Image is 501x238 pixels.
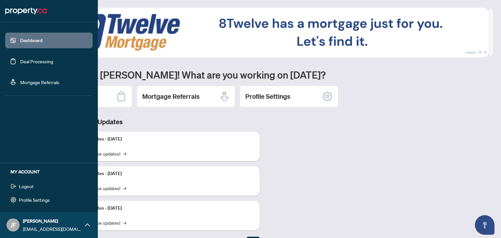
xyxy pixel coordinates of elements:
[475,215,494,235] button: Open asap
[123,150,126,157] span: →
[23,225,82,232] span: [EMAIL_ADDRESS][DOMAIN_NAME]
[20,37,42,43] a: Dashboard
[34,8,488,57] img: Slide 0
[5,181,93,192] button: Logout
[5,194,93,205] button: Profile Settings
[245,92,290,101] h2: Profile Settings
[5,6,47,16] img: logo
[68,170,254,177] p: Platform Updates - [DATE]
[123,185,126,192] span: →
[10,168,93,175] h5: MY ACCOUNT
[34,68,493,81] h1: Welcome back [PERSON_NAME]! What are you working on [DATE]?
[479,51,481,53] button: 2
[484,51,487,53] button: 3
[10,220,16,230] span: JF
[123,219,126,226] span: →
[20,79,59,85] a: Mortgage Referrals
[142,92,200,101] h2: Mortgage Referrals
[34,117,260,126] h3: Brokerage & Industry Updates
[68,205,254,212] p: Platform Updates - [DATE]
[23,217,82,225] span: [PERSON_NAME]
[20,58,53,64] a: Deal Processing
[466,51,476,53] button: 1
[68,136,254,143] p: Platform Updates - [DATE]
[19,195,50,205] span: Profile Settings
[19,181,34,191] span: Logout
